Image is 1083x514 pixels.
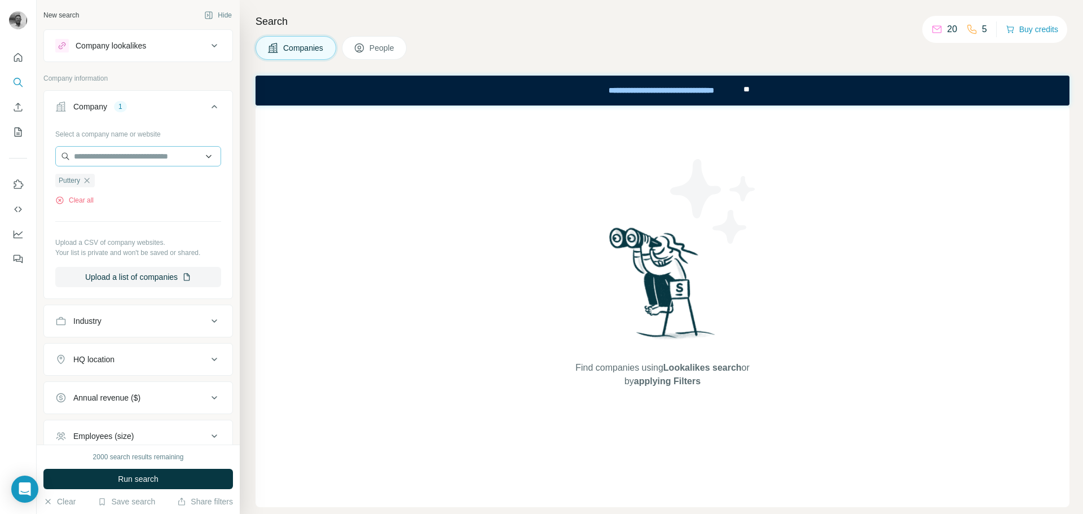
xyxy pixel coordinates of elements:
button: Dashboard [9,224,27,244]
div: Open Intercom Messenger [11,476,38,503]
div: Employees (size) [73,430,134,442]
button: Search [9,72,27,93]
div: 1 [114,102,127,112]
button: Enrich CSV [9,97,27,117]
span: Run search [118,473,159,485]
span: Companies [283,42,324,54]
button: Quick start [9,47,27,68]
div: HQ location [73,354,115,365]
div: Select a company name or website [55,125,221,139]
p: Upload a CSV of company websites. [55,238,221,248]
iframe: Banner [256,76,1069,106]
div: 2000 search results remaining [93,452,184,462]
button: Industry [44,307,232,335]
button: Employees (size) [44,423,232,450]
button: Company1 [44,93,232,125]
p: 20 [947,23,957,36]
button: Hide [196,7,240,24]
img: Avatar [9,11,27,29]
button: Clear [43,496,76,507]
h4: Search [256,14,1069,29]
button: Use Surfe API [9,199,27,219]
div: Company [73,101,107,112]
div: Industry [73,315,102,327]
div: New search [43,10,79,20]
div: Company lookalikes [76,40,146,51]
button: Buy credits [1006,21,1058,37]
div: Annual revenue ($) [73,392,140,403]
button: Run search [43,469,233,489]
span: Lookalikes search [663,363,742,372]
button: Annual revenue ($) [44,384,232,411]
span: applying Filters [634,376,701,386]
button: Share filters [177,496,233,507]
span: People [369,42,395,54]
button: My lists [9,122,27,142]
button: Save search [98,496,155,507]
span: Find companies using or by [572,361,752,388]
button: Company lookalikes [44,32,232,59]
button: Use Surfe on LinkedIn [9,174,27,195]
button: HQ location [44,346,232,373]
button: Clear all [55,195,94,205]
p: Your list is private and won't be saved or shared. [55,248,221,258]
img: Surfe Illustration - Woman searching with binoculars [604,225,721,350]
img: Surfe Illustration - Stars [663,151,764,252]
button: Feedback [9,249,27,269]
button: Upload a list of companies [55,267,221,287]
p: Company information [43,73,233,84]
span: Puttery [59,175,80,186]
p: 5 [982,23,987,36]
